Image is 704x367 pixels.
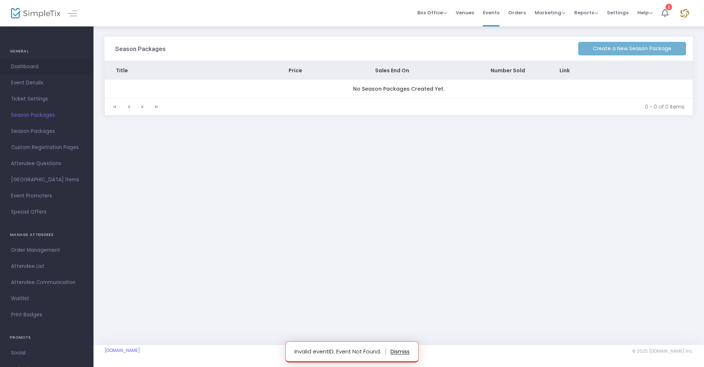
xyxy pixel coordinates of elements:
[665,4,672,10] div: 1
[11,127,82,136] span: Season Packages
[10,44,84,59] h4: GENERAL
[364,61,479,80] th: Sales End On
[169,103,685,110] kendo-pager-info: 0 - 0 of 0 items
[10,330,84,345] h4: PROMOTE
[11,262,82,271] span: Attendee List
[105,61,278,80] th: Title
[104,348,140,353] a: [DOMAIN_NAME]
[549,61,635,80] th: Link
[11,294,82,304] span: Waitlist
[11,159,82,168] span: Attendee Questions
[11,246,82,255] span: Order Management
[535,9,565,16] span: Marketing
[10,228,84,242] h4: MANAGE ATTENDEES
[480,61,549,80] th: Number Sold
[11,348,82,358] span: Social
[11,175,82,185] span: [GEOGRAPHIC_DATA] Items
[115,45,166,52] h3: Season Packages
[574,9,598,16] span: Reports
[11,62,82,72] span: Dashboard
[11,191,82,201] span: Event Promoters
[11,78,82,88] span: Event Details
[456,3,474,22] span: Venues
[11,278,82,287] span: Attendee Communication
[11,110,82,120] span: Season Packages
[278,61,364,80] th: Price
[637,9,653,16] span: Help
[632,348,693,354] span: © 2025 [DOMAIN_NAME] Inc.
[11,143,82,152] span: Custom Registration Pages
[294,346,386,357] p: Invalid eventID. Event Not Found.
[105,80,693,98] td: No Season Packages Created Yet.
[483,3,499,22] span: Events
[390,346,410,357] button: dismiss
[11,94,82,104] span: Ticket Settings
[417,9,447,16] span: Box Office
[11,207,82,217] span: Special Offers
[11,310,82,320] span: Print Badges
[607,3,628,22] span: Settings
[105,61,693,98] div: Data table
[508,3,526,22] span: Orders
